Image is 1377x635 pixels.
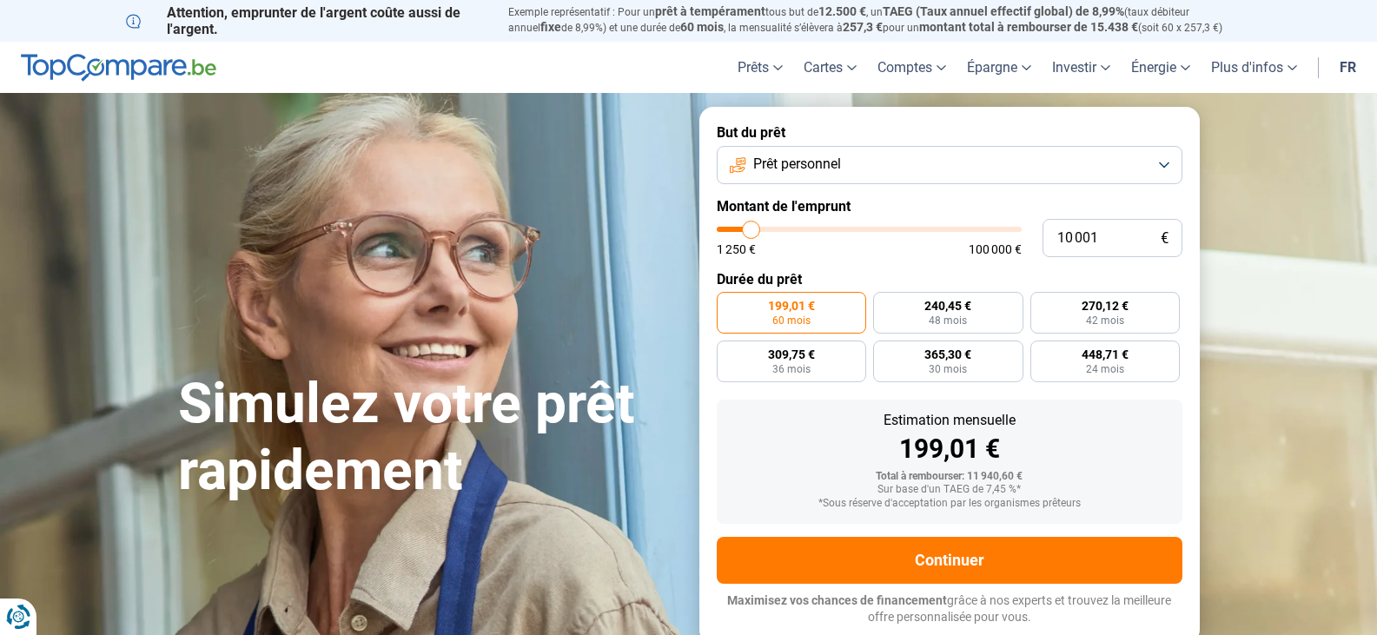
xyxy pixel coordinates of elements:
[717,243,756,255] span: 1 250 €
[793,42,867,93] a: Cartes
[818,4,866,18] span: 12.500 €
[680,20,724,34] span: 60 mois
[957,42,1042,93] a: Épargne
[727,593,947,607] span: Maximisez vos chances de financement
[924,300,971,312] span: 240,45 €
[768,300,815,312] span: 199,01 €
[727,42,793,93] a: Prêts
[717,537,1182,584] button: Continuer
[1082,300,1129,312] span: 270,12 €
[731,471,1168,483] div: Total à rembourser: 11 940,60 €
[540,20,561,34] span: fixe
[772,315,811,326] span: 60 mois
[731,413,1168,427] div: Estimation mensuelle
[21,54,216,82] img: TopCompare
[178,371,679,505] h1: Simulez votre prêt rapidement
[919,20,1138,34] span: montant total à rembourser de 15.438 €
[1082,348,1129,360] span: 448,71 €
[772,364,811,374] span: 36 mois
[883,4,1124,18] span: TAEG (Taux annuel effectif global) de 8,99%
[768,348,815,360] span: 309,75 €
[924,348,971,360] span: 365,30 €
[126,4,487,37] p: Attention, emprunter de l'argent coûte aussi de l'argent.
[731,498,1168,510] div: *Sous réserve d'acceptation par les organismes prêteurs
[717,124,1182,141] label: But du prêt
[1121,42,1201,93] a: Énergie
[867,42,957,93] a: Comptes
[929,315,967,326] span: 48 mois
[717,271,1182,288] label: Durée du prêt
[717,198,1182,215] label: Montant de l'emprunt
[1086,315,1124,326] span: 42 mois
[508,4,1252,36] p: Exemple représentatif : Pour un tous but de , un (taux débiteur annuel de 8,99%) et une durée de ...
[1201,42,1307,93] a: Plus d'infos
[843,20,883,34] span: 257,3 €
[655,4,765,18] span: prêt à tempérament
[753,155,841,174] span: Prêt personnel
[731,436,1168,462] div: 199,01 €
[1086,364,1124,374] span: 24 mois
[1161,231,1168,246] span: €
[717,592,1182,626] p: grâce à nos experts et trouvez la meilleure offre personnalisée pour vous.
[1329,42,1367,93] a: fr
[969,243,1022,255] span: 100 000 €
[929,364,967,374] span: 30 mois
[731,484,1168,496] div: Sur base d'un TAEG de 7,45 %*
[1042,42,1121,93] a: Investir
[717,146,1182,184] button: Prêt personnel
